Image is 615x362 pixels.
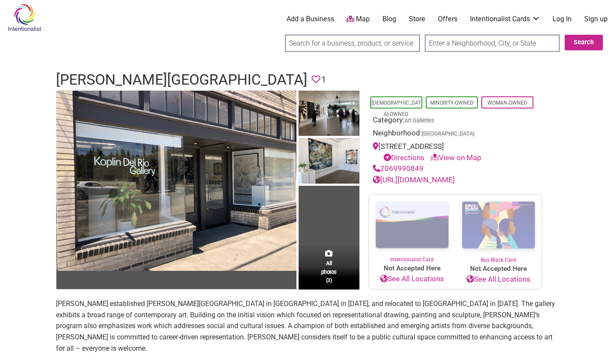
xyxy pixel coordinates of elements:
div: Neighborhood: [373,128,538,141]
a: [URL][DOMAIN_NAME] [373,175,455,184]
span: Not Accepted Here [455,264,542,274]
p: [PERSON_NAME] established [PERSON_NAME][GEOGRAPHIC_DATA] in [GEOGRAPHIC_DATA] in [DATE], and relo... [56,298,559,354]
a: Map [346,14,370,24]
a: Intentionalist Cards [470,14,540,24]
span: All photos (3) [321,259,337,284]
h1: [PERSON_NAME][GEOGRAPHIC_DATA] [56,69,307,90]
span: [GEOGRAPHIC_DATA] [422,131,474,137]
a: Intentionalist Card [369,194,455,263]
a: Offers [438,14,457,24]
a: Buy Black Card [455,194,542,264]
a: Minority-Owned [430,100,474,106]
img: Buy Black Card [455,194,542,256]
button: Search [565,35,603,50]
span: Not Accepted Here [369,263,455,273]
a: Art Galleries [405,117,434,124]
a: [DEMOGRAPHIC_DATA]-Owned [372,100,421,117]
img: Koplin Del Rio Gallery [299,91,359,138]
span: 1 [321,73,326,86]
input: Enter a Neighborhood, City, or State [425,35,559,52]
a: Store [409,14,425,24]
div: [STREET_ADDRESS] [373,141,538,163]
div: Category: [373,115,538,128]
input: Search for a business, product, or service [285,35,420,52]
a: Sign up [584,14,608,24]
a: Add a Business [286,14,334,24]
a: Woman-Owned [487,100,527,106]
img: Intentionalist Card [369,194,455,256]
img: Koplin Del Rio Gallery [299,138,359,186]
a: See All Locations [455,274,542,285]
a: 2069990849 [373,164,424,173]
a: See All Locations [369,273,455,285]
img: Koplin Del Rio Gallery [56,91,296,271]
img: Intentionalist [4,3,45,32]
a: Directions [384,153,424,162]
a: Blog [382,14,396,24]
a: View on Map [431,153,481,162]
a: Log In [553,14,572,24]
